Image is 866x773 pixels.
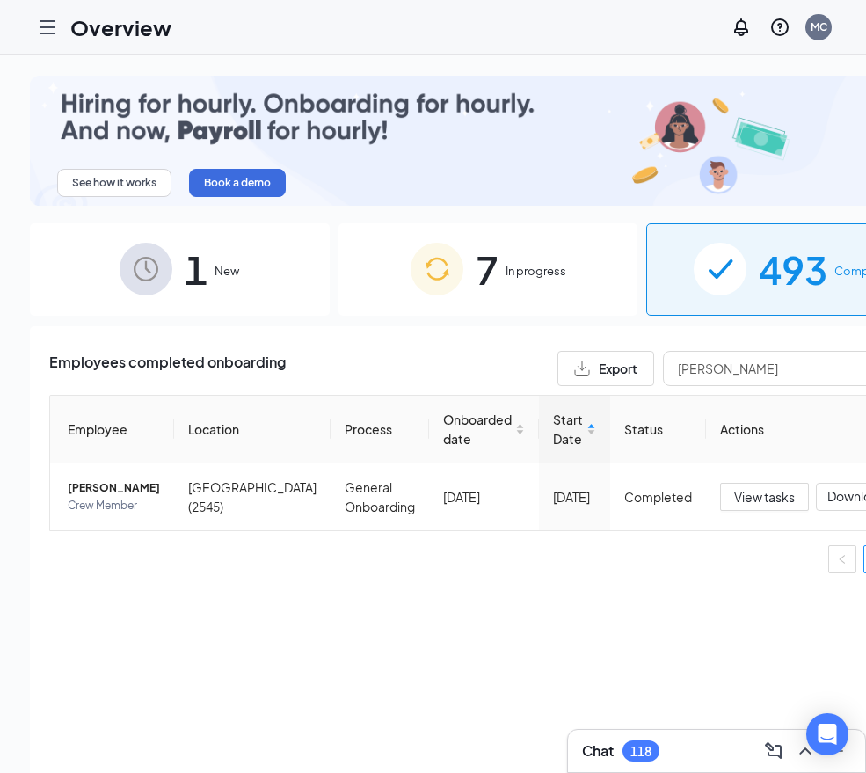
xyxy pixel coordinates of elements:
[331,463,429,530] td: General Onboarding
[429,396,539,463] th: Onboarded date
[553,410,583,448] span: Start Date
[731,17,752,38] svg: Notifications
[837,554,848,565] span: left
[791,737,819,765] button: ChevronUp
[720,483,809,511] button: View tasks
[769,17,790,38] svg: QuestionInfo
[582,741,614,761] h3: Chat
[70,12,171,42] h1: Overview
[443,487,525,507] div: [DATE]
[174,396,331,463] th: Location
[57,169,171,197] button: See how it works
[811,19,827,34] div: MC
[50,396,174,463] th: Employee
[759,239,827,300] span: 493
[763,740,784,762] svg: ComposeMessage
[828,545,856,573] button: left
[599,362,637,375] span: Export
[610,396,706,463] th: Status
[49,351,286,386] span: Employees completed onboarding
[760,737,788,765] button: ComposeMessage
[185,239,207,300] span: 1
[68,479,160,497] span: [PERSON_NAME]
[174,463,331,530] td: [GEOGRAPHIC_DATA] (2545)
[630,744,651,759] div: 118
[68,497,160,514] span: Crew Member
[215,262,239,280] span: New
[553,487,596,507] div: [DATE]
[476,239,498,300] span: 7
[795,740,816,762] svg: ChevronUp
[506,262,566,280] span: In progress
[624,487,692,507] div: Completed
[734,487,795,507] span: View tasks
[806,713,848,755] div: Open Intercom Messenger
[557,351,654,386] button: Export
[828,545,856,573] li: Previous Page
[443,410,512,448] span: Onboarded date
[37,17,58,38] svg: Hamburger
[331,396,429,463] th: Process
[189,169,286,197] button: Book a demo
